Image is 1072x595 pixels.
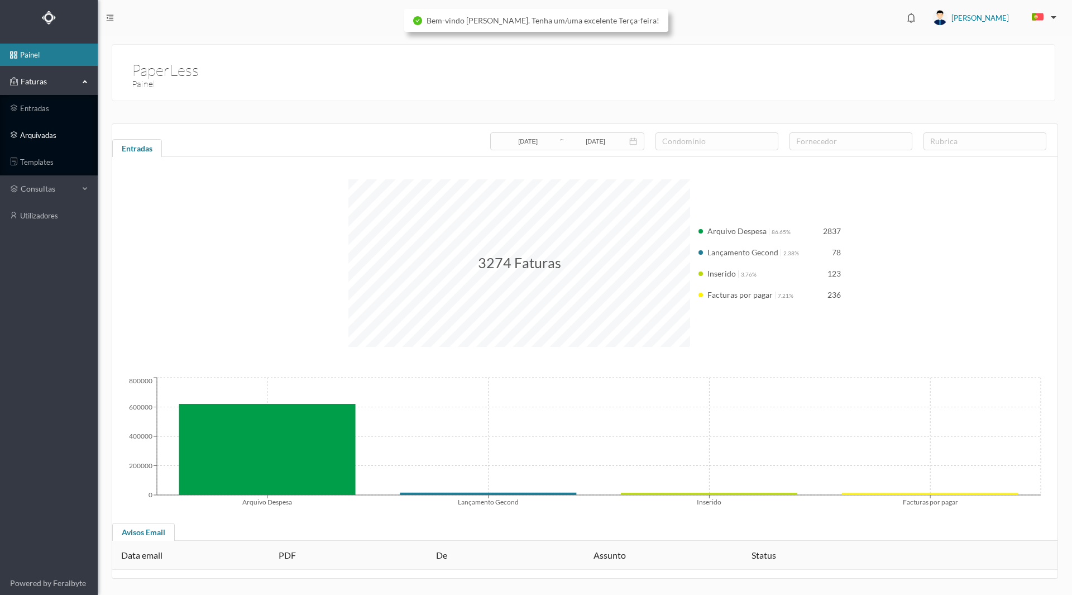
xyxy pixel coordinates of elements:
[132,58,199,63] h1: PaperLess
[903,497,958,506] tspan: Facturas por pagar
[629,137,637,145] i: icon: calendar
[697,497,721,506] tspan: Inserido
[121,550,162,560] span: Data email
[1023,9,1061,27] button: PT
[662,136,767,147] div: condomínio
[42,11,56,25] img: Logo
[564,135,626,147] input: Data final
[827,269,841,278] span: 123
[436,550,447,560] span: De
[279,550,296,560] span: PDF
[129,403,152,411] tspan: 600000
[741,271,757,278] span: 3.76%
[823,226,841,236] span: 2837
[832,247,841,257] span: 78
[129,461,152,470] tspan: 200000
[112,523,175,545] div: Avisos Email
[783,250,799,256] span: 2.38%
[21,183,76,194] span: consultas
[478,254,561,271] span: 3274 Faturas
[132,77,589,91] h3: Painel
[707,269,736,278] span: Inserido
[930,136,1035,147] div: rubrica
[497,135,559,147] input: Data inicial
[242,497,292,506] tspan: Arquivo Despesa
[594,550,626,560] span: Assunto
[778,292,793,299] span: 7.21%
[18,76,79,87] span: Faturas
[458,497,519,506] tspan: Lançamento Gecond
[772,229,791,235] span: 86.65%
[112,139,162,161] div: Entradas
[129,377,152,385] tspan: 800000
[707,247,778,257] span: Lançamento Gecond
[796,136,901,147] div: fornecedor
[427,16,659,25] span: Bem-vindo [PERSON_NAME]. Tenha um/uma excelente Terça-feira!
[707,290,773,299] span: Facturas por pagar
[106,14,114,22] i: icon: menu-fold
[904,11,918,25] i: icon: bell
[129,432,152,440] tspan: 400000
[413,16,422,25] i: icon: check-circle
[932,10,947,25] img: user_titan3.af2715ee.jpg
[752,550,776,560] span: Status
[827,290,841,299] span: 236
[707,226,767,236] span: Arquivo Despesa
[149,491,152,499] tspan: 0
